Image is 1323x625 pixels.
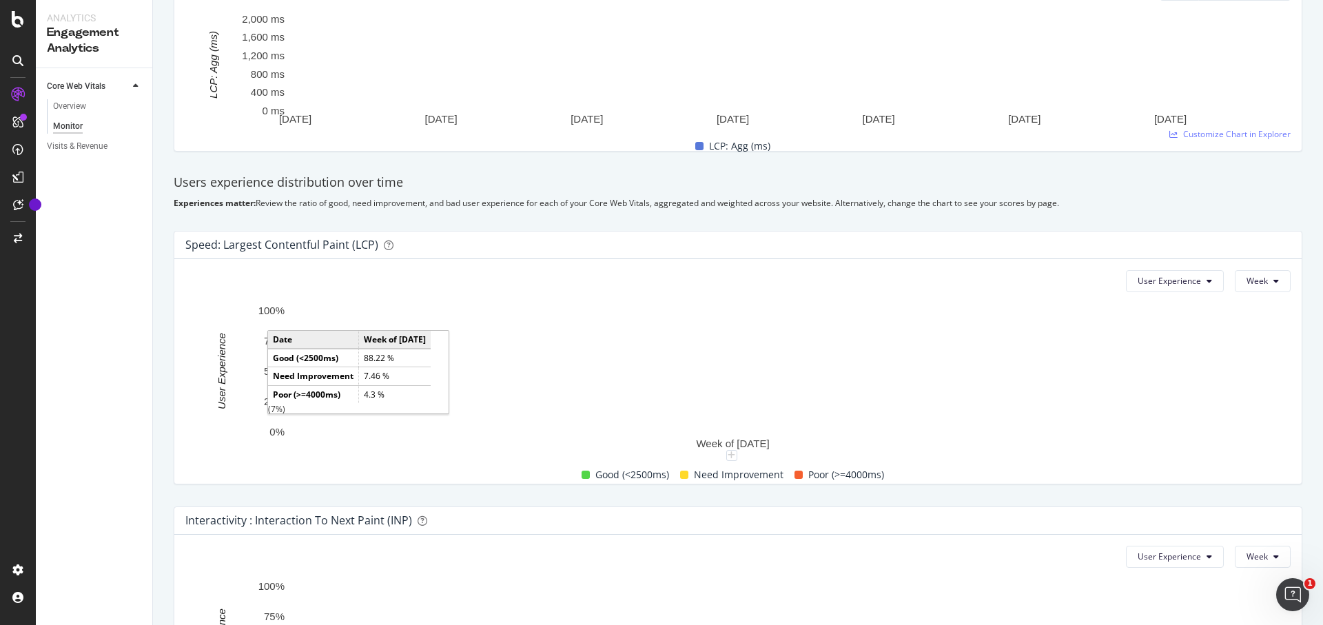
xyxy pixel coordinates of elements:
[863,113,895,125] text: [DATE]
[571,113,603,125] text: [DATE]
[47,79,105,94] div: Core Web Vitals
[258,580,285,592] text: 100%
[264,396,285,407] text: 25%
[1138,275,1201,287] span: User Experience
[269,426,285,438] text: 0%
[251,68,285,80] text: 800 ms
[53,119,143,134] a: Monitor
[1008,113,1040,125] text: [DATE]
[185,238,378,252] div: Speed: Largest Contentful Paint (LCP)
[242,31,285,43] text: 1,600 ms
[53,119,83,134] div: Monitor
[174,197,1302,209] div: Review the ratio of good, need improvement, and bad user experience for each of your Core Web Vit...
[1126,270,1224,292] button: User Experience
[47,79,129,94] a: Core Web Vitals
[1138,551,1201,562] span: User Experience
[264,365,285,377] text: 50%
[709,138,770,154] span: LCP: Agg (ms)
[207,31,219,99] text: LCP: Agg (ms)
[185,12,1280,127] svg: A chart.
[242,13,285,25] text: 2,000 ms
[53,99,143,114] a: Overview
[1247,275,1268,287] span: Week
[185,513,412,527] div: Interactivity : Interaction to Next Paint (INP)
[185,303,1280,455] svg: A chart.
[251,86,285,98] text: 400 ms
[1235,270,1291,292] button: Week
[29,198,41,211] div: Tooltip anchor
[47,11,141,25] div: Analytics
[258,305,285,316] text: 100%
[1304,578,1315,589] span: 1
[279,113,311,125] text: [DATE]
[1154,113,1187,125] text: [DATE]
[47,139,107,154] div: Visits & Revenue
[216,333,227,409] text: User Experience
[47,25,141,57] div: Engagement Analytics
[1247,551,1268,562] span: Week
[174,197,256,209] b: Experiences matter:
[264,611,285,622] text: 75%
[1183,128,1291,140] span: Customize Chart in Explorer
[1276,578,1309,611] iframe: Intercom live chat
[696,438,769,449] text: Week of [DATE]
[726,450,737,461] div: plus
[1169,128,1291,140] a: Customize Chart in Explorer
[1235,546,1291,568] button: Week
[242,50,285,61] text: 1,200 ms
[1126,546,1224,568] button: User Experience
[717,113,749,125] text: [DATE]
[425,113,458,125] text: [DATE]
[47,139,143,154] a: Visits & Revenue
[53,99,86,114] div: Overview
[694,467,783,483] span: Need Improvement
[262,105,285,116] text: 0 ms
[595,467,669,483] span: Good (<2500ms)
[808,467,884,483] span: Poor (>=4000ms)
[174,174,1302,192] div: Users experience distribution over time
[264,335,285,347] text: 75%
